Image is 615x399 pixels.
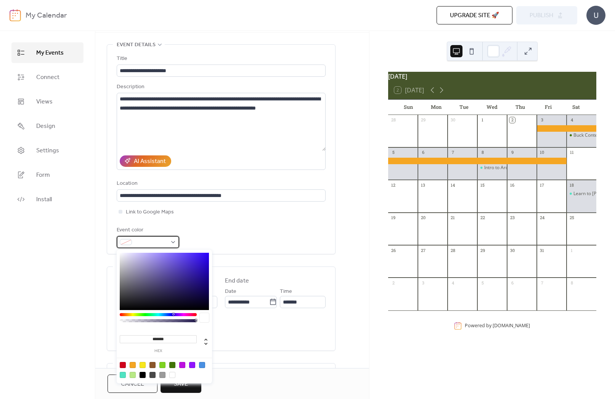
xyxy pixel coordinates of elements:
[480,280,485,286] div: 5
[149,372,156,378] div: #4A4A4A
[140,362,146,368] div: #F8E71C
[562,100,590,115] div: Sat
[539,150,545,155] div: 10
[36,73,59,82] span: Connect
[509,117,515,123] div: 2
[36,97,53,107] span: Views
[11,91,83,112] a: Views
[11,42,83,63] a: My Events
[169,362,175,368] div: #417505
[390,150,396,155] div: 5
[11,165,83,185] a: Form
[159,362,165,368] div: #7ED321
[179,362,185,368] div: #BD10E0
[450,280,456,286] div: 4
[225,287,236,296] span: Date
[465,323,530,329] div: Powered by
[534,100,562,115] div: Fri
[120,362,126,368] div: #D0021B
[420,247,426,253] div: 27
[450,117,456,123] div: 30
[450,247,456,253] div: 28
[390,117,396,123] div: 28
[390,247,396,253] div: 26
[121,380,144,389] span: Cancel
[108,375,157,393] button: Cancel
[11,116,83,136] a: Design
[117,82,324,92] div: Description
[422,100,450,115] div: Mon
[480,117,485,123] div: 1
[480,247,485,253] div: 29
[569,280,575,286] div: 8
[159,372,165,378] div: #9B9B9B
[117,40,156,50] span: Event details
[509,215,515,221] div: 23
[450,182,456,188] div: 14
[11,189,83,210] a: Install
[174,380,188,389] span: Save
[36,48,64,58] span: My Events
[506,100,534,115] div: Thu
[567,132,596,139] div: Buck Contest – Archery Starts!
[126,208,174,217] span: Link to Google Maps
[36,122,55,131] span: Design
[478,100,506,115] div: Wed
[134,157,166,166] div: AI Assistant
[36,171,50,180] span: Form
[130,372,136,378] div: #B8E986
[537,125,596,132] div: Muzzleloader Sale
[36,146,59,155] span: Settings
[394,100,422,115] div: Sun
[539,247,545,253] div: 31
[493,323,530,329] a: [DOMAIN_NAME]
[280,287,292,296] span: Time
[450,150,456,155] div: 7
[539,215,545,221] div: 24
[477,165,507,171] div: Intro to Archery Course – Youth 16 and Under
[450,215,456,221] div: 21
[484,165,581,171] div: Intro to Archery Course – Youth 16 and Under
[169,372,175,378] div: #FFFFFF
[130,362,136,368] div: #F5A623
[140,372,146,378] div: #000000
[539,182,545,188] div: 17
[420,150,426,155] div: 6
[420,182,426,188] div: 13
[117,179,324,188] div: Location
[450,11,499,20] span: Upgrade site 🚀
[199,362,205,368] div: #4A90E2
[480,150,485,155] div: 8
[569,247,575,253] div: 1
[567,191,596,197] div: Learn to Hunt Course
[388,158,567,164] div: Muzzleloader Sale
[539,117,545,123] div: 3
[36,195,52,204] span: Install
[509,280,515,286] div: 6
[117,54,324,63] div: Title
[225,276,249,286] div: End date
[450,100,478,115] div: Tue
[390,280,396,286] div: 2
[11,140,83,161] a: Settings
[120,155,171,167] button: AI Assistant
[420,215,426,221] div: 20
[569,117,575,123] div: 4
[117,226,178,235] div: Event color
[390,215,396,221] div: 19
[120,372,126,378] div: #50E3C2
[569,150,575,155] div: 11
[120,349,197,353] label: hex
[420,117,426,123] div: 29
[569,215,575,221] div: 25
[189,362,195,368] div: #9013FE
[509,150,515,155] div: 9
[149,362,156,368] div: #8B572A
[11,67,83,87] a: Connect
[388,72,596,81] div: [DATE]
[437,6,512,24] button: Upgrade site 🚀
[480,215,485,221] div: 22
[480,182,485,188] div: 15
[569,182,575,188] div: 18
